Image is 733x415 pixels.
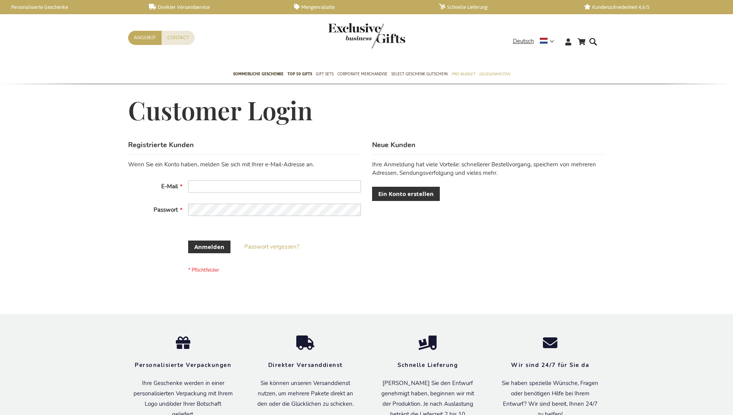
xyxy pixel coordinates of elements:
[128,31,162,45] a: Angebot
[128,161,361,169] div: Wenn Sie ein Konto haben, melden Sie sich mit Ihrer e-Mail-Adresse an.
[372,187,440,201] a: Ein Konto erstellen
[397,361,458,369] strong: Schnelle Lieferung
[328,23,405,48] img: Exclusive Business gifts logo
[188,180,361,193] input: E-Mail
[451,65,475,84] a: Pro Budget
[391,70,447,78] span: Select Geschenk Gutschein
[244,243,299,251] a: Passwort vergessen?
[378,190,434,198] span: Ein Konto erstellen
[135,361,231,369] strong: Personalisierte Verpackungen
[256,378,355,409] p: Sie können unseren Versanddienst nutzen, um mehrere Pakete direkt an den oder die Glücklichen zu ...
[328,23,367,48] a: store logo
[162,31,195,45] a: Contact
[287,65,312,84] a: TOP 50 Gifts
[479,70,510,78] span: Gelegenheiten
[4,4,137,10] a: Personalisierte Geschenke
[188,241,230,253] button: Anmelden
[511,361,589,369] strong: Wir sind 24/7 für Sie da
[584,4,717,10] a: Kundenzufriedenheit 4,6/5
[194,243,224,251] span: Anmelden
[372,140,416,149] strong: Neue Kunden
[233,65,284,84] a: Sommerliche geschenke
[316,65,334,84] a: Gift Sets
[513,37,534,46] span: Deutsch
[451,70,475,78] span: Pro Budget
[316,70,334,78] span: Gift Sets
[439,4,572,10] a: Schnelle Lieferung
[161,183,178,190] span: E-Mail
[287,70,312,78] span: TOP 50 Gifts
[372,161,605,177] p: Ihre Anmeldung hat viele Vorteile: schnellerer Bestellvorgang, speichern von mehreren Adressen, S...
[337,70,387,78] span: Corporate Merchandise
[149,4,282,10] a: Direkter Versandservice
[154,206,178,214] span: Passwort
[294,4,427,10] a: Mengenrabatte
[479,65,510,84] a: Gelegenheiten
[391,65,447,84] a: Select Geschenk Gutschein
[337,65,387,84] a: Corporate Merchandise
[233,70,284,78] span: Sommerliche geschenke
[128,140,194,149] strong: Registrierte Kunden
[268,361,343,369] strong: Direkter Versanddienst
[128,93,313,126] span: Customer Login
